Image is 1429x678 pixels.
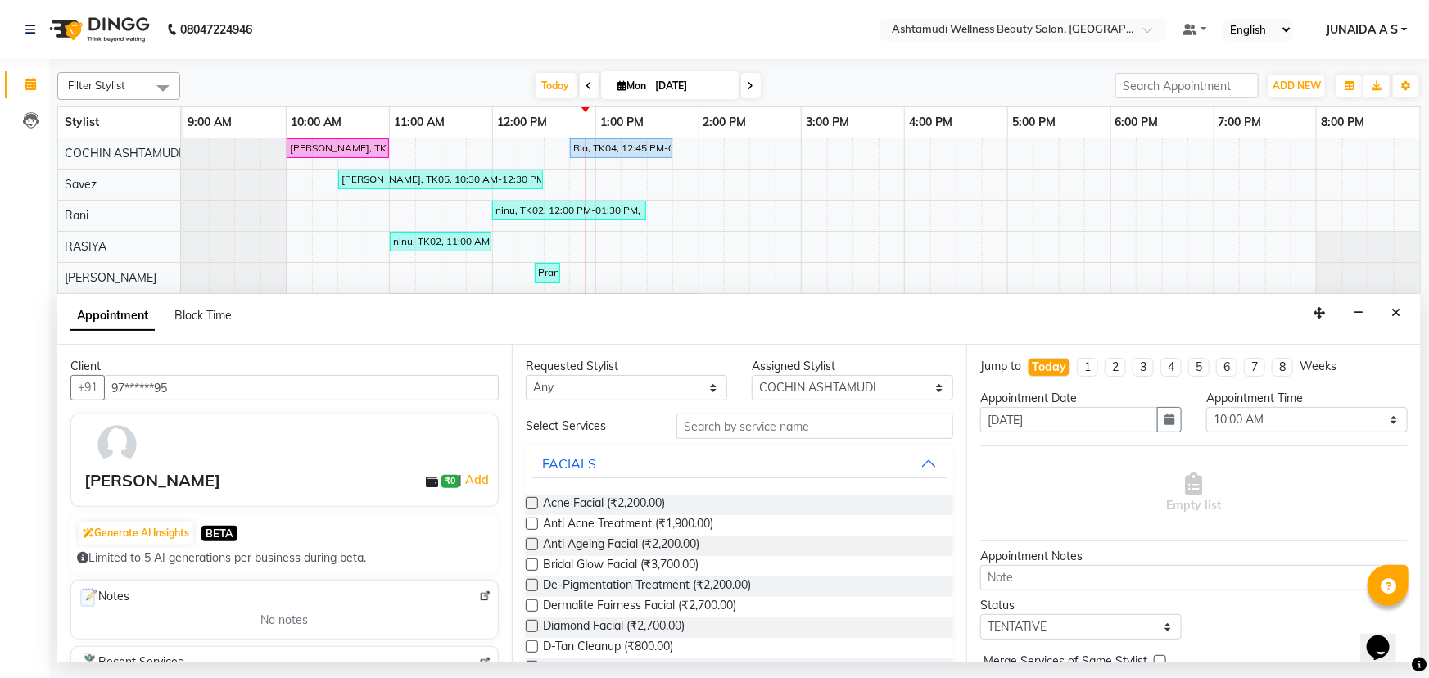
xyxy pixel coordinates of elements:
[676,414,953,439] input: Search by service name
[78,587,129,608] span: Notes
[65,270,156,285] span: [PERSON_NAME]
[441,475,459,488] span: ₹0
[543,638,673,658] span: D-Tan Cleanup (₹800.00)
[905,111,956,134] a: 4:00 PM
[572,141,671,156] div: Ria, TK04, 12:45 PM-01:45 PM, Highlighting (Per Streaks)
[543,536,699,556] span: Anti Ageing Facial (₹2,200.00)
[104,375,499,400] input: Search by Name/Mobile/Email/Code
[980,390,1182,407] div: Appointment Date
[1273,79,1321,92] span: ADD NEW
[174,308,232,323] span: Block Time
[526,358,727,375] div: Requested Stylist
[42,7,154,52] img: logo
[513,418,664,435] div: Select Services
[1166,472,1221,514] span: Empty list
[1214,111,1266,134] a: 7:00 PM
[980,548,1408,565] div: Appointment Notes
[543,597,736,617] span: Dermalite Fairness Facial (₹2,700.00)
[1384,301,1408,326] button: Close
[391,234,490,249] div: ninu, TK02, 11:00 AM-12:00 PM, Fruit Facial
[77,549,492,567] div: Limited to 5 AI generations per business during beta.
[1160,358,1182,377] li: 4
[980,597,1182,614] div: Status
[543,495,665,515] span: Acne Facial (₹2,200.00)
[340,172,541,187] div: [PERSON_NAME], TK05, 10:30 AM-12:30 PM, Ceramide Anti-Frizz Treatment ,Layer Cut
[493,111,551,134] a: 12:00 PM
[65,208,88,223] span: Rani
[70,301,155,331] span: Appointment
[201,526,237,541] span: BETA
[536,265,558,280] div: Prarthana, TK06, 12:25 PM-12:40 PM, Eyebrows Threading
[980,407,1158,432] input: yyyy-mm-dd
[288,141,387,156] div: [PERSON_NAME], TK01, 10:00 AM-11:00 AM, Normal Hair Cut
[68,79,125,92] span: Filter Stylist
[699,111,751,134] a: 2:00 PM
[1188,358,1210,377] li: 5
[984,653,1147,673] span: Merge Services of Same Stylist
[1272,358,1293,377] li: 8
[1360,612,1413,662] iframe: chat widget
[180,7,252,52] b: 08047224946
[651,74,733,98] input: 2025-09-01
[1300,358,1336,375] div: Weeks
[543,576,751,597] span: De-Pigmentation Treatment (₹2,200.00)
[70,358,499,375] div: Client
[980,358,1021,375] div: Jump to
[1105,358,1126,377] li: 2
[543,556,699,576] span: Bridal Glow Facial (₹3,700.00)
[532,449,947,478] button: FACIALS
[1111,111,1163,134] a: 6:00 PM
[287,111,346,134] a: 10:00 AM
[93,421,141,468] img: avatar
[1326,21,1398,38] span: JUNAIDA A S
[542,454,596,473] div: FACIALS
[1133,358,1154,377] li: 3
[802,111,853,134] a: 3:00 PM
[65,177,97,192] span: Savez
[1317,111,1368,134] a: 8:00 PM
[614,79,651,92] span: Mon
[65,239,106,254] span: RASIYA
[65,146,182,160] span: COCHIN ASHTAMUDI
[752,358,953,375] div: Assigned Stylist
[1216,358,1237,377] li: 6
[596,111,648,134] a: 1:00 PM
[1115,73,1259,98] input: Search Appointment
[1008,111,1060,134] a: 5:00 PM
[1206,390,1408,407] div: Appointment Time
[79,522,193,545] button: Generate AI Insights
[494,203,644,218] div: ninu, TK02, 12:00 PM-01:30 PM, [GEOGRAPHIC_DATA],[GEOGRAPHIC_DATA] Waxing,Eyebrows Threading,Fore...
[1268,75,1325,97] button: ADD NEW
[459,470,491,490] span: |
[463,470,491,490] a: Add
[1244,358,1265,377] li: 7
[78,653,183,673] span: Recent Services
[65,115,99,129] span: Stylist
[70,375,105,400] button: +91
[390,111,449,134] a: 11:00 AM
[1032,359,1066,376] div: Today
[260,612,308,629] span: No notes
[84,468,220,493] div: [PERSON_NAME]
[536,73,577,98] span: Today
[183,111,236,134] a: 9:00 AM
[543,617,685,638] span: Diamond Facial (₹2,700.00)
[1077,358,1098,377] li: 1
[543,515,713,536] span: Anti Acne Treatment (₹1,900.00)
